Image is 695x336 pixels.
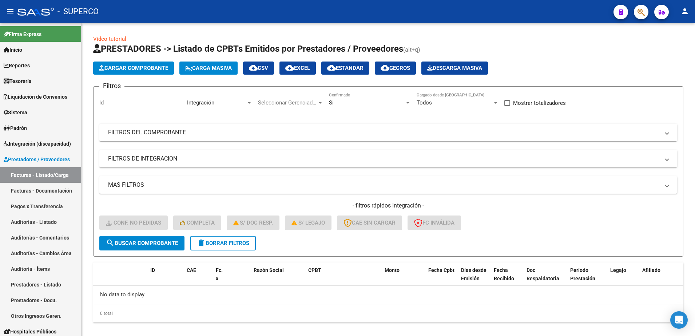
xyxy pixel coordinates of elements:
[381,65,410,71] span: Gecros
[285,63,294,72] mat-icon: cloud_download
[254,267,284,273] span: Razón Social
[147,262,184,295] datatable-header-cell: ID
[642,267,660,273] span: Afiliado
[527,267,559,281] span: Doc Respaldatoria
[6,7,15,16] mat-icon: menu
[458,262,491,295] datatable-header-cell: Días desde Emisión
[305,262,382,295] datatable-header-cell: CPBT
[4,140,71,148] span: Integración (discapacidad)
[187,99,214,106] span: Integración
[4,62,30,70] span: Reportes
[99,202,677,210] h4: - filtros rápidos Integración -
[417,99,432,106] span: Todos
[93,44,403,54] span: PRESTADORES -> Listado de CPBTs Emitidos por Prestadores / Proveedores
[308,267,321,273] span: CPBT
[327,63,336,72] mat-icon: cloud_download
[285,65,310,71] span: EXCEL
[610,267,626,273] span: Legajo
[179,62,238,75] button: Carga Masiva
[99,150,677,167] mat-expansion-panel-header: FILTROS DE INTEGRACION
[227,216,280,230] button: S/ Doc Resp.
[427,65,482,71] span: Descarga Masiva
[408,216,461,230] button: FC Inválida
[513,99,566,107] span: Mostrar totalizadores
[524,262,567,295] datatable-header-cell: Doc Respaldatoria
[106,240,178,246] span: Buscar Comprobante
[4,30,41,38] span: Firma Express
[99,176,677,194] mat-expansion-panel-header: MAS FILTROS
[327,65,364,71] span: Estandar
[567,262,607,295] datatable-header-cell: Período Prestación
[4,77,32,85] span: Tesorería
[680,7,689,16] mat-icon: person
[108,155,660,163] mat-panel-title: FILTROS DE INTEGRACION
[197,238,206,247] mat-icon: delete
[375,62,416,75] button: Gecros
[570,267,595,281] span: Período Prestación
[243,62,274,75] button: CSV
[99,216,168,230] button: Conf. no pedidas
[106,220,161,226] span: Conf. no pedidas
[187,267,196,273] span: CAE
[99,124,677,141] mat-expansion-panel-header: FILTROS DEL COMPROBANTE
[421,62,488,75] button: Descarga Masiva
[249,65,268,71] span: CSV
[385,267,400,273] span: Monto
[108,129,660,137] mat-panel-title: FILTROS DEL COMPROBANTE
[197,240,249,246] span: Borrar Filtros
[337,216,402,230] button: CAE SIN CARGAR
[190,236,256,250] button: Borrar Filtros
[150,267,155,273] span: ID
[258,99,317,106] span: Seleccionar Gerenciador
[461,267,487,281] span: Días desde Emisión
[99,236,184,250] button: Buscar Comprobante
[343,220,396,226] span: CAE SIN CARGAR
[381,63,389,72] mat-icon: cloud_download
[184,262,213,295] datatable-header-cell: CAE
[108,181,660,189] mat-panel-title: MAS FILTROS
[216,267,223,281] span: Fc. x
[329,99,334,106] span: Si
[93,286,683,304] div: No data to display
[4,124,27,132] span: Padrón
[233,220,273,226] span: S/ Doc Resp.
[99,65,168,71] span: Cargar Comprobante
[425,262,458,295] datatable-header-cell: Fecha Cpbt
[414,220,454,226] span: FC Inválida
[93,304,683,323] div: 0 total
[279,62,316,75] button: EXCEL
[491,262,524,295] datatable-header-cell: Fecha Recibido
[4,46,22,54] span: Inicio
[99,81,124,91] h3: Filtros
[4,93,67,101] span: Liquidación de Convenios
[291,220,325,226] span: S/ legajo
[57,4,99,20] span: - SUPERCO
[4,328,56,336] span: Hospitales Públicos
[4,155,70,163] span: Prestadores / Proveedores
[251,262,305,295] datatable-header-cell: Razón Social
[93,62,174,75] button: Cargar Comprobante
[670,311,688,329] div: Open Intercom Messenger
[607,262,628,295] datatable-header-cell: Legajo
[213,262,227,295] datatable-header-cell: Fc. x
[285,216,331,230] button: S/ legajo
[249,63,258,72] mat-icon: cloud_download
[494,267,514,281] span: Fecha Recibido
[106,238,115,247] mat-icon: search
[173,216,221,230] button: Completa
[4,108,27,116] span: Sistema
[382,262,425,295] datatable-header-cell: Monto
[403,46,420,53] span: (alt+q)
[93,36,126,42] a: Video tutorial
[321,62,369,75] button: Estandar
[428,267,454,273] span: Fecha Cpbt
[421,62,488,75] app-download-masive: Descarga masiva de comprobantes (adjuntos)
[185,65,232,71] span: Carga Masiva
[180,220,215,226] span: Completa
